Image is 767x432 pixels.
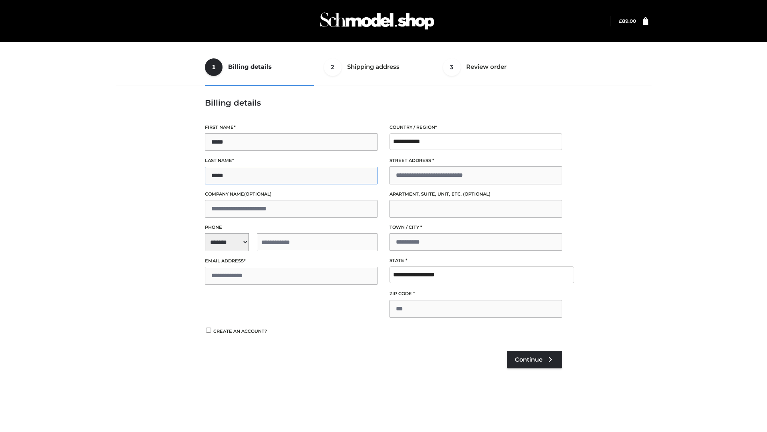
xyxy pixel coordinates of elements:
span: (optional) [244,191,272,197]
bdi: 89.00 [619,18,636,24]
a: Continue [507,351,562,368]
h3: Billing details [205,98,562,108]
label: ZIP Code [389,290,562,298]
label: Street address [389,157,562,164]
label: First name [205,124,378,131]
label: Phone [205,224,378,231]
label: State [389,257,562,264]
label: Email address [205,257,378,265]
label: Last name [205,157,378,164]
span: Continue [515,356,542,363]
label: Company name [205,190,378,198]
input: Create an account? [205,328,212,333]
a: £89.00 [619,18,636,24]
span: (optional) [463,191,491,197]
label: Apartment, suite, unit, etc. [389,190,562,198]
label: Country / Region [389,124,562,131]
label: Town / City [389,224,562,231]
img: Schmodel Admin 964 [317,5,437,37]
span: Create an account? [213,328,267,334]
span: £ [619,18,622,24]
